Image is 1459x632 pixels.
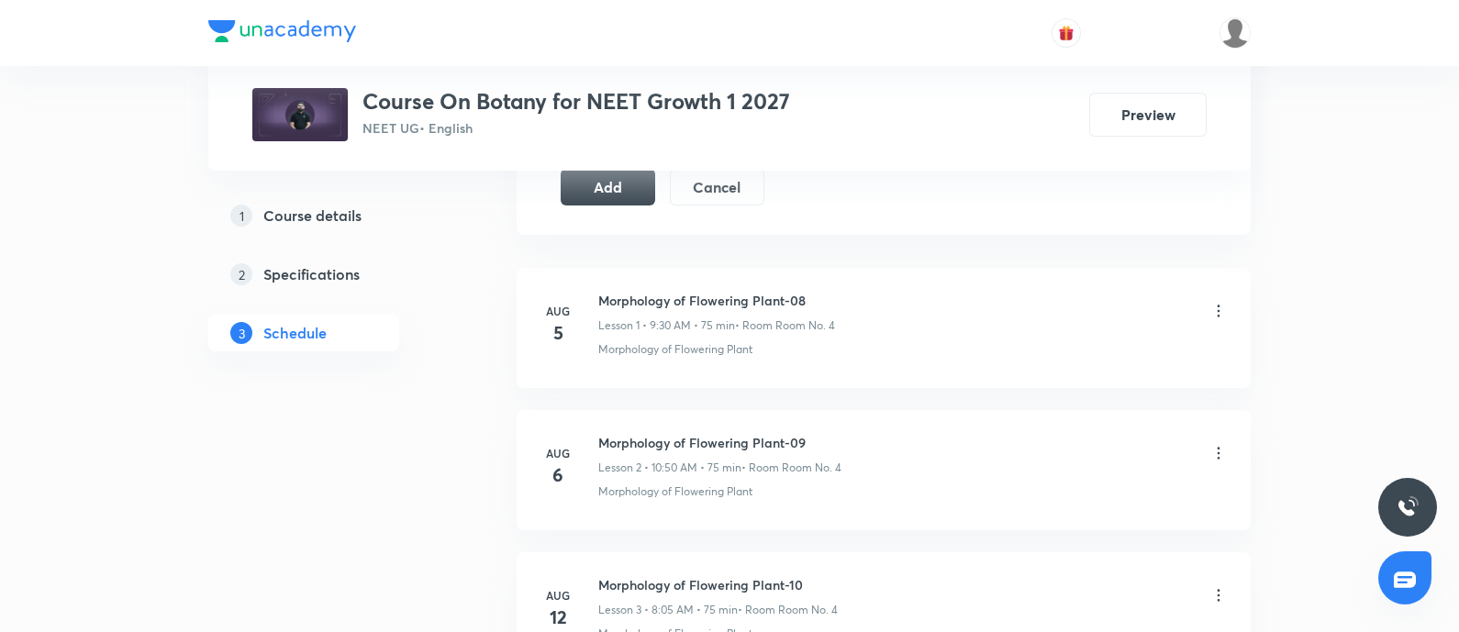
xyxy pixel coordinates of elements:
p: Lesson 2 • 10:50 AM • 75 min [598,460,741,476]
p: • Room Room No. 4 [738,602,838,618]
img: Gopal ram [1220,17,1251,49]
button: Add [561,169,655,205]
p: • Room Room No. 4 [735,317,835,334]
h6: Aug [540,445,576,461]
h4: 12 [540,604,576,631]
p: Lesson 1 • 9:30 AM • 75 min [598,317,735,334]
p: NEET UG • English [362,118,790,138]
button: avatar [1052,18,1081,48]
button: Preview [1089,93,1207,137]
a: 1Course details [208,197,458,234]
p: 3 [230,322,252,344]
img: avatar [1058,25,1075,41]
a: Company Logo [208,20,356,47]
h5: Specifications [263,263,360,285]
h6: Aug [540,303,576,319]
h4: 5 [540,319,576,347]
h3: Course On Botany for NEET Growth 1 2027 [362,88,790,115]
h5: Schedule [263,322,327,344]
h6: Morphology of Flowering Plant-09 [598,433,841,452]
p: Lesson 3 • 8:05 AM • 75 min [598,602,738,618]
h4: 6 [540,461,576,489]
a: 2Specifications [208,256,458,293]
p: • Room Room No. 4 [741,460,841,476]
h6: Morphology of Flowering Plant-08 [598,291,835,310]
h6: Morphology of Flowering Plant-10 [598,575,838,594]
h5: Course details [263,205,362,227]
p: 1 [230,205,252,227]
img: Company Logo [208,20,356,42]
img: ttu [1397,496,1419,518]
h6: Aug [540,587,576,604]
p: Morphology of Flowering Plant [598,483,752,500]
img: 3664d9dad6df4b0287a2b06bbec5a229.jpg [252,88,348,141]
p: 2 [230,263,252,285]
p: Morphology of Flowering Plant [598,341,752,358]
button: Cancel [670,169,764,205]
